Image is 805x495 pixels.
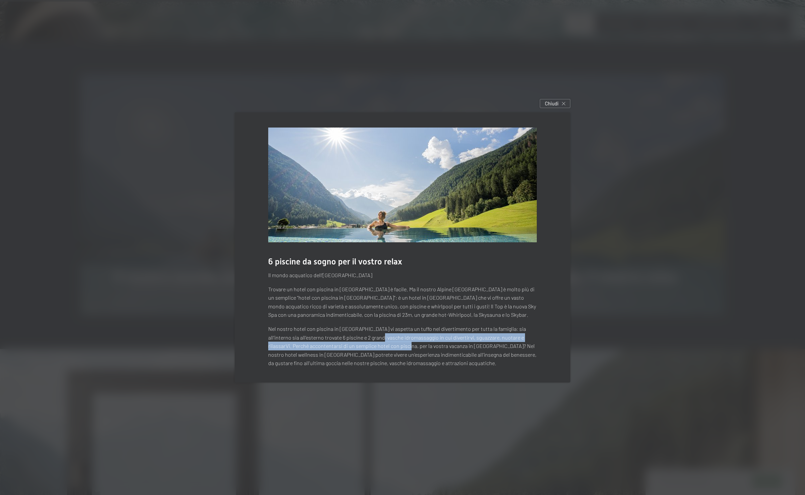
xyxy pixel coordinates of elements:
p: Nel nostro hotel con piscina in [GEOGRAPHIC_DATA] vi aspetta un tuffo nel divertimento per tutta ... [268,325,537,367]
p: Il mondo acquatico dell’[GEOGRAPHIC_DATA] [268,271,537,280]
span: Chiudi [545,100,559,107]
img: Sogni d'acqua con vista panoramica sul paesaggio [268,128,537,242]
p: Trovare un hotel con piscina in [GEOGRAPHIC_DATA] è facile. Ma il nostro Alpine [GEOGRAPHIC_DATA]... [268,285,537,319]
span: 6 piscine da sogno per il vostro relax [268,257,402,266]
